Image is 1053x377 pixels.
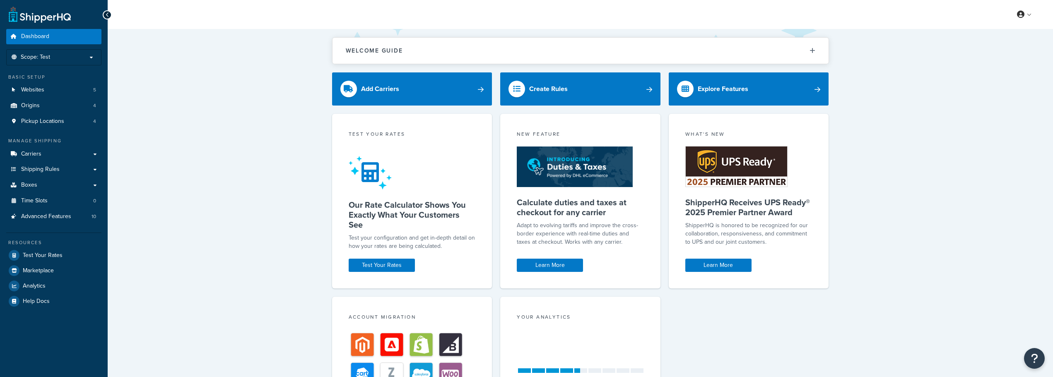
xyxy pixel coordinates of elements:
a: Pickup Locations4 [6,114,101,129]
span: 5 [93,86,96,94]
span: Advanced Features [21,213,71,220]
button: Open Resource Center [1024,348,1045,369]
a: Dashboard [6,29,101,44]
h2: Welcome Guide [346,48,403,54]
h5: Our Rate Calculator Shows You Exactly What Your Customers See [349,200,476,230]
a: Test Your Rates [6,248,101,263]
h5: Calculate duties and taxes at checkout for any carrier [517,197,644,217]
span: Scope: Test [21,54,50,61]
div: Test your rates [349,130,476,140]
span: Analytics [23,283,46,290]
h5: ShipperHQ Receives UPS Ready® 2025 Premier Partner Award [685,197,812,217]
div: Account Migration [349,313,476,323]
a: Carriers [6,146,101,162]
a: Advanced Features10 [6,209,101,224]
a: Test Your Rates [349,259,415,272]
a: Add Carriers [332,72,492,106]
li: Time Slots [6,193,101,209]
a: Help Docs [6,294,101,309]
a: Create Rules [500,72,660,106]
span: Test Your Rates [23,252,63,259]
li: Origins [6,98,101,113]
span: Marketplace [23,267,54,274]
a: Learn More [685,259,752,272]
span: 4 [93,118,96,125]
div: What's New [685,130,812,140]
a: Origins4 [6,98,101,113]
li: Websites [6,82,101,98]
div: Resources [6,239,101,246]
a: Explore Features [669,72,829,106]
a: Marketplace [6,263,101,278]
span: Pickup Locations [21,118,64,125]
span: 10 [92,213,96,220]
span: Help Docs [23,298,50,305]
p: Adapt to evolving tariffs and improve the cross-border experience with real-time duties and taxes... [517,221,644,246]
div: Your Analytics [517,313,644,323]
span: Boxes [21,182,37,189]
span: Websites [21,86,44,94]
p: ShipperHQ is honored to be recognized for our collaboration, responsiveness, and commitment to UP... [685,221,812,246]
div: Create Rules [529,83,568,95]
div: Explore Features [698,83,748,95]
li: Advanced Features [6,209,101,224]
div: Add Carriers [361,83,399,95]
span: Time Slots [21,197,48,204]
div: Test your configuration and get in-depth detail on how your rates are being calculated. [349,234,476,250]
span: Origins [21,102,40,109]
span: Shipping Rules [21,166,60,173]
a: Time Slots0 [6,193,101,209]
span: Carriers [21,151,41,158]
a: Boxes [6,178,101,193]
span: Dashboard [21,33,49,40]
a: Analytics [6,279,101,293]
a: Websites5 [6,82,101,98]
div: Manage Shipping [6,137,101,144]
span: 4 [93,102,96,109]
span: 0 [93,197,96,204]
div: New Feature [517,130,644,140]
li: Pickup Locations [6,114,101,129]
a: Learn More [517,259,583,272]
div: Basic Setup [6,74,101,81]
a: Shipping Rules [6,162,101,177]
button: Welcome Guide [333,38,829,64]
